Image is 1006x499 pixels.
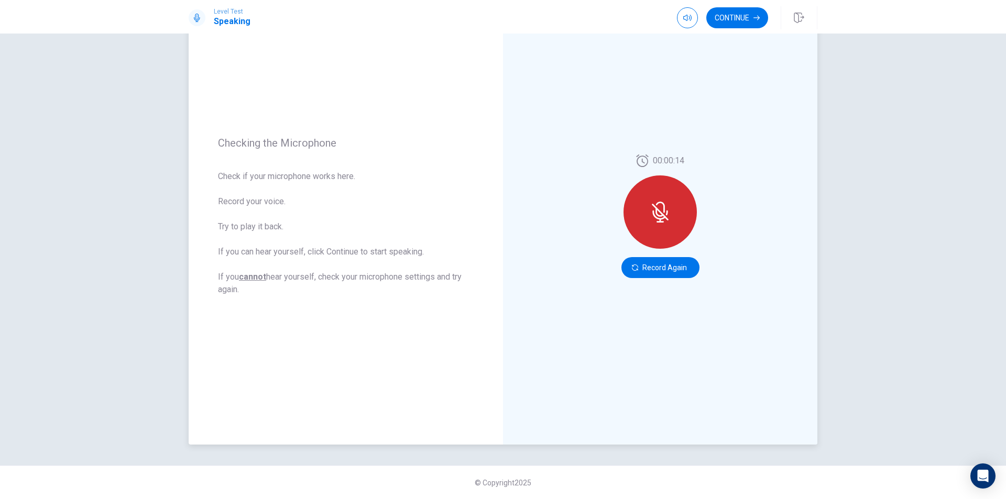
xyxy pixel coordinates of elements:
span: 00:00:14 [653,154,684,167]
h1: Speaking [214,15,250,28]
span: Check if your microphone works here. Record your voice. Try to play it back. If you can hear your... [218,170,474,296]
span: © Copyright 2025 [475,479,531,487]
button: Continue [706,7,768,28]
u: cannot [239,272,266,282]
span: Checking the Microphone [218,137,474,149]
button: Record Again [621,257,699,278]
div: Open Intercom Messenger [970,463,996,489]
span: Level Test [214,8,250,15]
